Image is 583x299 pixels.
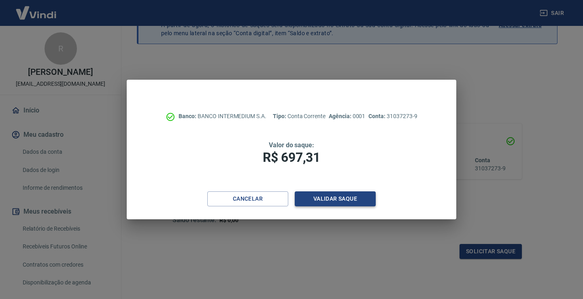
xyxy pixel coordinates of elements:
[368,113,387,119] span: Conta:
[273,112,326,121] p: Conta Corrente
[263,150,320,165] span: R$ 697,31
[368,112,417,121] p: 31037273-9
[273,113,287,119] span: Tipo:
[179,113,198,119] span: Banco:
[295,191,376,206] button: Validar saque
[329,113,353,119] span: Agência:
[179,112,266,121] p: BANCO INTERMEDIUM S.A.
[207,191,288,206] button: Cancelar
[269,141,314,149] span: Valor do saque:
[329,112,365,121] p: 0001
